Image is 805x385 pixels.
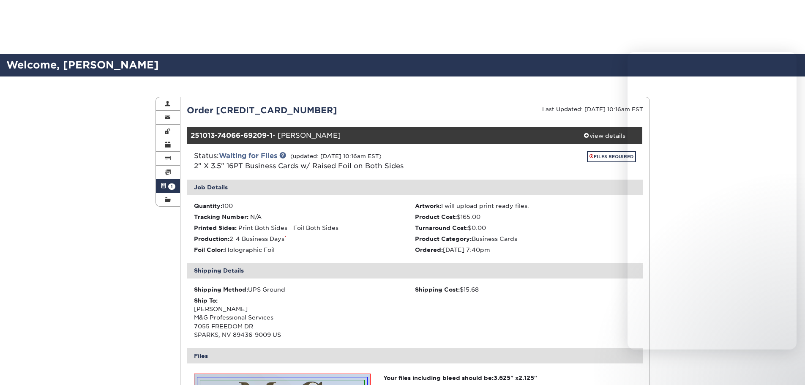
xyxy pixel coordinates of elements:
div: Files [187,348,643,363]
div: $15.68 [415,285,636,294]
div: Shipping Details [187,263,643,278]
strong: Shipping Method: [194,286,248,293]
strong: Artwork: [415,202,441,209]
a: Waiting for Files [219,152,277,160]
small: (updated: [DATE] 10:16am EST) [290,153,382,159]
div: - [PERSON_NAME] [187,127,567,144]
a: 2" X 3.5" 16PT Business Cards w/ Raised Foil on Both Sides [194,162,404,170]
div: Order [CREDIT_CARD_NUMBER] [180,104,415,117]
strong: Foil Color: [194,246,225,253]
small: Last Updated: [DATE] 10:16am EST [542,106,643,112]
li: $0.00 [415,224,636,232]
div: view details [567,131,643,140]
li: 100 [194,202,415,210]
strong: Product Category: [415,235,472,242]
div: [PERSON_NAME] M&G Professional Services 7055 FREEDOM DR SPARKS, NV 89436-9009 US [194,296,415,339]
strong: Ordered: [415,246,443,253]
li: 2-4 Business Days [194,235,415,243]
strong: Shipping Cost: [415,286,460,293]
span: Print Both Sides - Foil Both Sides [238,224,338,231]
div: Job Details [187,180,643,195]
span: 1 [168,183,175,190]
strong: Quantity: [194,202,222,209]
a: 1 [156,179,180,193]
iframe: Intercom live chat [776,356,797,377]
li: Holographic Foil [194,246,415,254]
li: I will upload print ready files. [415,202,636,210]
div: UPS Ground [194,285,415,294]
li: Business Cards [415,235,636,243]
strong: Production: [194,235,229,242]
div: Status: [188,151,491,171]
strong: Product Cost: [415,213,457,220]
li: $165.00 [415,213,636,221]
li: [DATE] 7:40pm [415,246,636,254]
strong: Your files including bleed should be: " x " [383,374,537,381]
iframe: Intercom live chat [628,52,797,350]
strong: Turnaround Cost: [415,224,468,231]
span: 3.625 [494,374,510,381]
span: N/A [250,213,262,220]
strong: Ship To: [194,297,218,304]
strong: Tracking Number: [194,213,248,220]
strong: Printed Sides: [194,224,237,231]
a: view details [567,127,643,144]
span: 2.125 [518,374,534,381]
a: FILES REQUIRED [587,151,636,162]
strong: 251013-74066-69209-1 [191,131,273,139]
